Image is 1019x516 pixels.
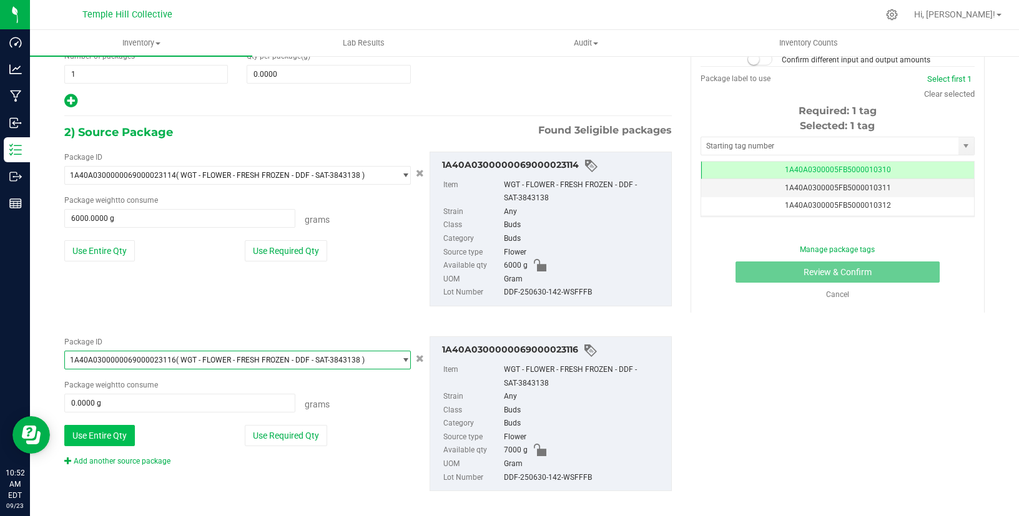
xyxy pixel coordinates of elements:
[475,30,697,56] a: Audit
[12,416,50,454] iframe: Resource center
[30,30,252,56] a: Inventory
[442,158,665,173] div: 1A40A0300000069000023114
[443,363,501,390] label: Item
[6,501,24,510] p: 09/23
[247,66,410,83] input: 0.0000
[65,394,295,412] input: 0.0000 g
[442,343,665,358] div: 1A40A0300000069000023116
[326,37,401,49] span: Lab Results
[64,196,158,205] span: Package to consume
[504,259,528,273] span: 6000 g
[305,215,330,225] span: Grams
[443,178,501,205] label: Item
[504,178,664,205] div: WGT - FLOWER - FRESH FROZEN - DDF - SAT-3843138
[443,417,501,431] label: Category
[504,471,664,485] div: DDF-250630-142-WSFFFB
[826,290,849,299] a: Cancel
[96,196,118,205] span: weight
[64,99,77,108] span: Add new output
[504,232,664,246] div: Buds
[443,205,501,219] label: Strain
[96,381,118,389] span: weight
[574,124,580,136] span: 3
[697,30,920,56] a: Inventory Counts
[504,218,664,232] div: Buds
[443,259,501,273] label: Available qty
[443,457,501,471] label: UOM
[443,273,501,286] label: UOM
[64,457,170,465] a: Add another source package
[800,120,875,132] span: Selected: 1 tag
[443,246,501,260] label: Source type
[701,74,770,83] span: Package label to use
[785,183,891,192] span: 1A40A0300005FB5000010311
[65,210,295,227] input: 6000.0000 g
[504,363,664,390] div: WGT - FLOWER - FRESH FROZEN - DDF - SAT-3843138
[9,63,22,75] inline-svg: Analytics
[9,36,22,49] inline-svg: Dashboard
[762,37,855,49] span: Inventory Counts
[504,457,664,471] div: Gram
[800,245,875,254] a: Manage package tags
[301,52,310,61] span: (g)
[64,52,135,61] span: Number of packages
[443,431,501,444] label: Source type
[443,218,501,232] label: Class
[30,37,252,49] span: Inventory
[395,351,410,369] span: select
[70,171,176,180] span: 1A40A0300000069000023114
[504,205,664,219] div: Any
[443,232,501,246] label: Category
[9,197,22,210] inline-svg: Reports
[9,117,22,129] inline-svg: Inbound
[176,171,365,180] span: ( WGT - FLOWER - FRESH FROZEN - DDF - SAT-3843138 )
[504,444,528,457] span: 7000 g
[504,273,664,286] div: Gram
[782,56,930,64] span: Confirm different input and output amounts
[927,74,972,84] a: Select first 1
[443,444,501,457] label: Available qty
[443,471,501,485] label: Lot Number
[443,404,501,417] label: Class
[82,9,172,20] span: Temple Hill Collective
[9,144,22,156] inline-svg: Inventory
[924,89,975,99] a: Clear selected
[884,9,900,21] div: Manage settings
[64,123,173,142] span: 2) Source Package
[701,137,958,155] input: Starting tag number
[538,123,672,138] span: Found eligible packages
[305,399,330,409] span: Grams
[64,381,158,389] span: Package to consume
[70,356,176,364] span: 1A40A0300000069000023116
[64,153,102,162] span: Package ID
[395,167,410,184] span: select
[476,37,697,49] span: Audit
[504,246,664,260] div: Flower
[65,66,227,83] input: 1
[245,425,327,446] button: Use Required Qty
[6,467,24,501] p: 10:52 AM EDT
[252,30,475,56] a: Lab Results
[785,201,891,210] span: 1A40A0300005FB5000010312
[504,431,664,444] div: Flower
[443,286,501,299] label: Lot Number
[504,417,664,431] div: Buds
[412,349,428,368] button: Cancel button
[9,170,22,183] inline-svg: Outbound
[9,90,22,102] inline-svg: Manufacturing
[799,105,877,117] span: Required: 1 tag
[785,165,891,174] span: 1A40A0300005FB5000010310
[504,286,664,299] div: DDF-250630-142-WSFFFB
[64,240,135,261] button: Use Entire Qty
[914,9,995,19] span: Hi, [PERSON_NAME]!
[176,356,365,364] span: ( WGT - FLOWER - FRESH FROZEN - DDF - SAT-3843138 )
[958,137,974,155] span: select
[736,261,940,283] button: Review & Confirm
[504,390,664,404] div: Any
[245,240,327,261] button: Use Required Qty
[64,425,135,446] button: Use Entire Qty
[412,165,428,183] button: Cancel button
[247,52,310,61] span: Qty per package
[64,338,102,346] span: Package ID
[443,390,501,404] label: Strain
